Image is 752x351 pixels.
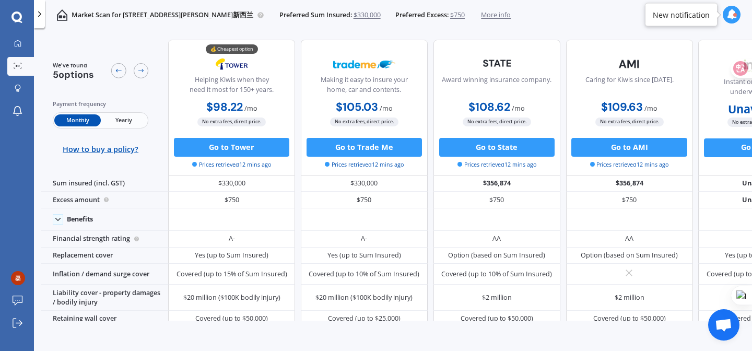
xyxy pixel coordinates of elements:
[566,175,693,192] div: $356,874
[380,104,393,113] span: / mo
[201,52,263,76] img: Tower.webp
[439,138,555,157] button: Go to State
[450,10,465,20] span: $750
[601,100,643,114] b: $109.63
[11,271,25,285] img: ACg8ocIAEvuIQVvgVw32gEgt92raK6eLlpri_FMJULiAoC3M_h7adA=s96-c
[395,10,449,20] span: Preferred Excess:
[333,52,395,76] img: Trademe.webp
[492,234,501,243] div: AA
[41,175,168,192] div: Sum insured (incl. GST)
[482,293,512,302] div: $2 million
[301,175,428,192] div: $330,000
[53,99,149,109] div: Payment frequency
[512,104,525,113] span: / mo
[644,104,657,113] span: / mo
[301,192,428,208] div: $750
[206,100,243,114] b: $98.22
[566,192,693,208] div: $750
[598,52,661,76] img: AMI-text-1.webp
[590,160,669,169] span: Prices retrieved 12 mins ago
[41,231,168,248] div: Financial strength rating
[41,192,168,208] div: Excess amount
[67,215,93,224] div: Benefits
[442,75,551,99] div: Award winning insurance company.
[463,118,531,126] span: No extra fees, direct price.
[441,270,552,279] div: Covered (up to 10% of Sum Insured)
[54,114,100,126] span: Monthly
[708,309,739,341] div: Open chat
[433,175,560,192] div: $356,874
[448,251,545,260] div: Option (based on Sum Insured)
[192,160,271,169] span: Prices retrieved 12 mins ago
[466,52,528,74] img: State-text-1.webp
[330,118,398,126] span: No extra fees, direct price.
[229,234,235,243] div: A-
[315,293,413,302] div: $20 million ($100K bodily injury)
[481,10,511,20] span: More info
[457,160,536,169] span: Prices retrieved 12 mins ago
[177,75,287,99] div: Helping Kiwis when they need it most for 150+ years.
[41,311,168,327] div: Retaining wall cover
[168,192,295,208] div: $750
[72,10,253,20] p: Market Scan for [STREET_ADDRESS][PERSON_NAME]新西兰
[361,234,367,243] div: A-
[307,138,422,157] button: Go to Trade Me
[615,293,644,302] div: $2 million
[327,251,401,260] div: Yes (up to Sum Insured)
[183,293,280,302] div: $20 million ($100K bodily injury)
[41,285,168,311] div: Liability cover - property damages / bodily injury
[56,9,68,21] img: home-and-contents.b802091223b8502ef2dd.svg
[585,75,674,99] div: Caring for Kiwis since [DATE].
[625,234,633,243] div: AA
[53,61,94,69] span: We've found
[195,314,268,323] div: Covered (up to $50,000)
[593,314,666,323] div: Covered (up to $50,000)
[571,138,687,157] button: Go to AMI
[354,10,381,20] span: $330,000
[279,10,352,20] span: Preferred Sum Insured:
[41,248,168,264] div: Replacement cover
[197,118,266,126] span: No extra fees, direct price.
[468,100,510,114] b: $108.62
[63,145,138,154] span: How to buy a policy?
[653,9,710,20] div: New notification
[461,314,533,323] div: Covered (up to $50,000)
[328,314,401,323] div: Covered (up to $25,000)
[433,192,560,208] div: $750
[174,138,289,157] button: Go to Tower
[177,270,287,279] div: Covered (up to 15% of Sum Insured)
[581,251,678,260] div: Option (based on Sum Insured)
[168,175,295,192] div: $330,000
[325,160,404,169] span: Prices retrieved 12 mins ago
[101,114,147,126] span: Yearly
[309,270,419,279] div: Covered (up to 10% of Sum Insured)
[244,104,257,113] span: / mo
[41,264,168,285] div: Inflation / demand surge cover
[336,100,378,114] b: $105.03
[309,75,419,99] div: Making it easy to insure your home, car and contents.
[206,44,258,54] div: 💰 Cheapest option
[53,68,94,81] span: 5 options
[195,251,268,260] div: Yes (up to Sum Insured)
[595,118,664,126] span: No extra fees, direct price.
